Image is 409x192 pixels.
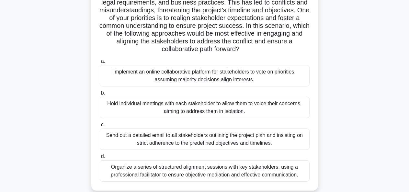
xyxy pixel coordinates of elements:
div: Organize a series of structured alignment sessions with key stakeholders, using a professional fa... [100,160,310,182]
span: a. [101,58,105,64]
div: Send out a detailed email to all stakeholders outlining the project plan and insisting on strict ... [100,129,310,150]
span: d. [101,153,105,159]
span: c. [101,122,105,127]
span: b. [101,90,105,96]
div: Hold individual meetings with each stakeholder to allow them to voice their concerns, aiming to a... [100,97,310,118]
div: Implement an online collaborative platform for stakeholders to vote on priorities, assuming major... [100,65,310,86]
